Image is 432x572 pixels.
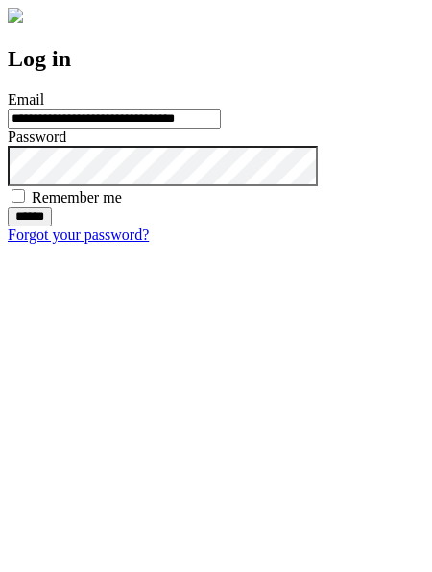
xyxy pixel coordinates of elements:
[8,91,44,107] label: Email
[8,8,23,23] img: logo-4e3dc11c47720685a147b03b5a06dd966a58ff35d612b21f08c02c0306f2b779.png
[8,226,149,243] a: Forgot your password?
[32,189,122,205] label: Remember me
[8,46,424,72] h2: Log in
[8,129,66,145] label: Password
